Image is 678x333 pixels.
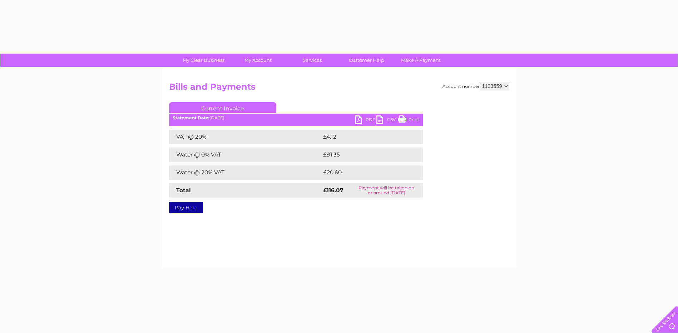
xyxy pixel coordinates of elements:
[283,54,342,67] a: Services
[169,102,276,113] a: Current Invoice
[321,148,408,162] td: £91.35
[169,148,321,162] td: Water @ 0% VAT
[376,115,398,126] a: CSV
[321,165,409,180] td: £20.60
[323,187,343,194] strong: £116.07
[169,115,423,120] div: [DATE]
[350,183,422,198] td: Payment will be taken on or around [DATE]
[169,82,509,95] h2: Bills and Payments
[173,115,209,120] b: Statement Date:
[174,54,233,67] a: My Clear Business
[398,115,419,126] a: Print
[169,202,203,213] a: Pay Here
[176,187,191,194] strong: Total
[391,54,450,67] a: Make A Payment
[337,54,396,67] a: Customer Help
[228,54,287,67] a: My Account
[169,130,321,144] td: VAT @ 20%
[321,130,405,144] td: £4.12
[442,82,509,90] div: Account number
[169,165,321,180] td: Water @ 20% VAT
[355,115,376,126] a: PDF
